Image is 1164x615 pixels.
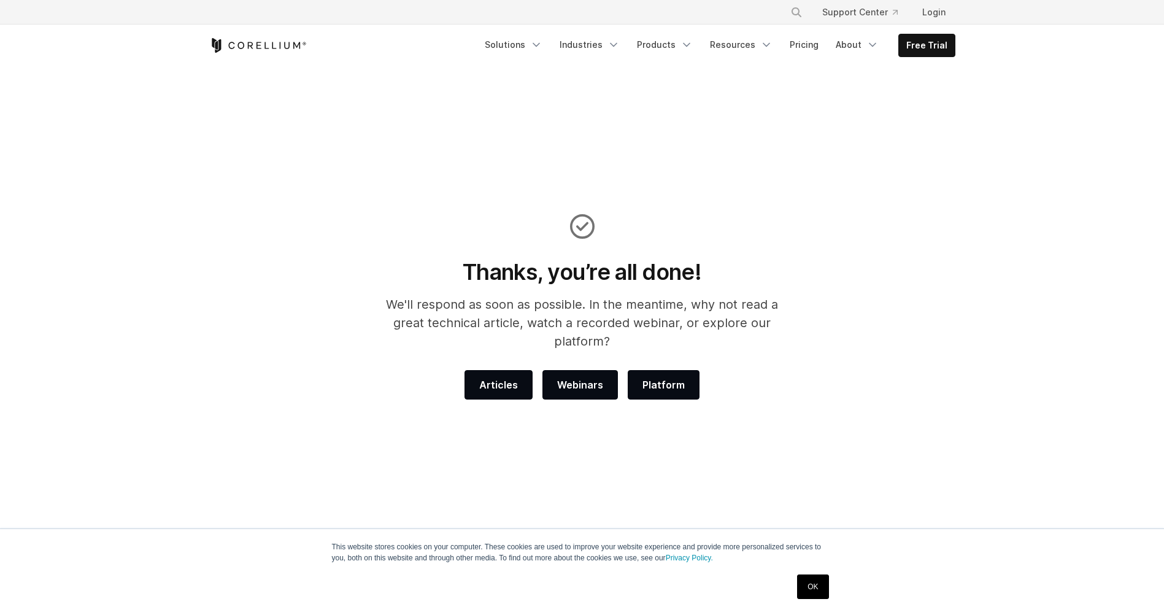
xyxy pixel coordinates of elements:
[630,34,700,56] a: Products
[542,370,618,400] a: Webinars
[828,34,886,56] a: About
[666,554,713,562] a: Privacy Policy.
[552,34,627,56] a: Industries
[642,377,685,392] span: Platform
[209,38,307,53] a: Corellium Home
[785,1,807,23] button: Search
[912,1,955,23] a: Login
[369,295,795,350] p: We'll respond as soon as possible. In the meantime, why not read a great technical article, watch...
[899,34,955,56] a: Free Trial
[479,377,518,392] span: Articles
[703,34,780,56] a: Resources
[797,574,828,599] a: OK
[477,34,550,56] a: Solutions
[557,377,603,392] span: Webinars
[464,370,533,400] a: Articles
[776,1,955,23] div: Navigation Menu
[477,34,955,57] div: Navigation Menu
[628,370,700,400] a: Platform
[782,34,826,56] a: Pricing
[812,1,908,23] a: Support Center
[332,541,833,563] p: This website stores cookies on your computer. These cookies are used to improve your website expe...
[369,258,795,285] h1: Thanks, you’re all done!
